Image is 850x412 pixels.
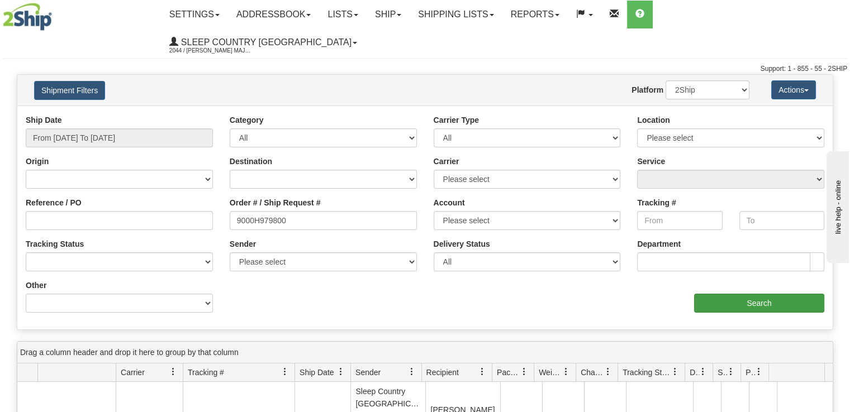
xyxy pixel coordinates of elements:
input: To [739,211,824,230]
label: Category [230,114,264,126]
label: Reference / PO [26,197,82,208]
label: Tracking # [637,197,676,208]
div: Support: 1 - 855 - 55 - 2SHIP [3,64,847,74]
a: Sleep Country [GEOGRAPHIC_DATA] 2044 / [PERSON_NAME] Major [PERSON_NAME] [161,28,365,56]
input: From [637,211,722,230]
a: Settings [161,1,228,28]
span: Shipment Issues [718,367,727,378]
span: Tracking # [188,367,224,378]
a: Reports [502,1,568,28]
a: Pickup Status filter column settings [749,362,768,381]
label: Delivery Status [434,238,490,250]
label: Carrier Type [434,114,479,126]
label: Ship Date [26,114,62,126]
span: Weight [539,367,562,378]
a: Delivery Status filter column settings [694,362,713,381]
span: Delivery Status [690,367,699,378]
label: Destination [230,156,272,167]
label: Carrier [434,156,459,167]
a: Shipment Issues filter column settings [721,362,740,381]
img: logo2044.jpg [3,3,52,31]
label: Sender [230,238,256,250]
a: Weight filter column settings [557,362,576,381]
label: Other [26,280,46,291]
a: Carrier filter column settings [164,362,183,381]
a: Tracking Status filter column settings [666,362,685,381]
label: Platform [631,84,663,95]
a: Ship [367,1,410,28]
button: Actions [771,80,816,99]
a: Addressbook [228,1,320,28]
a: Recipient filter column settings [473,362,492,381]
span: Ship Date [300,367,334,378]
a: Packages filter column settings [515,362,534,381]
span: Recipient [426,367,459,378]
div: grid grouping header [17,342,833,363]
span: Pickup Status [745,367,755,378]
label: Service [637,156,665,167]
iframe: chat widget [824,149,849,263]
span: Packages [497,367,520,378]
a: Tracking # filter column settings [276,362,295,381]
a: Ship Date filter column settings [331,362,350,381]
label: Account [434,197,465,208]
span: Sender [355,367,381,378]
span: Tracking Status [623,367,671,378]
a: Charge filter column settings [599,362,618,381]
div: live help - online [8,9,103,18]
label: Location [637,114,669,126]
span: Carrier [121,367,145,378]
button: Shipment Filters [34,81,105,100]
label: Order # / Ship Request # [230,197,321,208]
a: Sender filter column settings [402,362,421,381]
a: Shipping lists [410,1,502,28]
a: Lists [319,1,366,28]
label: Origin [26,156,49,167]
label: Department [637,238,681,250]
input: Search [694,294,824,313]
label: Tracking Status [26,238,84,250]
span: Sleep Country [GEOGRAPHIC_DATA] [178,37,352,47]
span: Charge [581,367,604,378]
span: 2044 / [PERSON_NAME] Major [PERSON_NAME] [169,45,253,56]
